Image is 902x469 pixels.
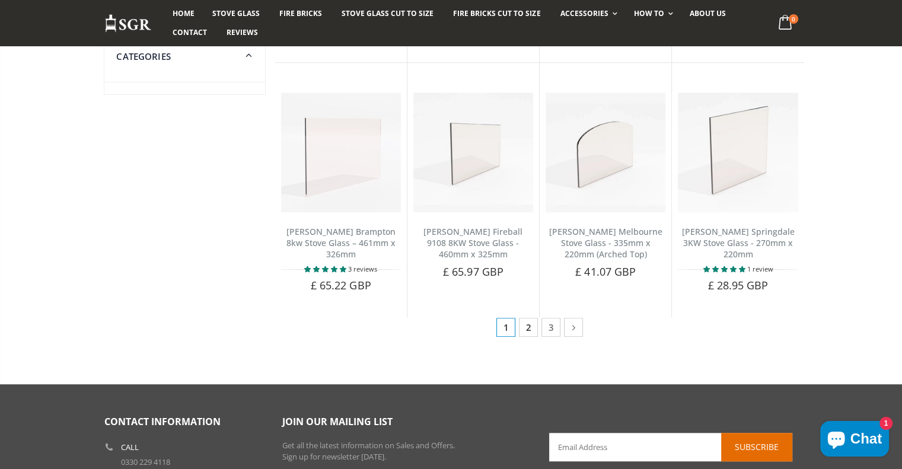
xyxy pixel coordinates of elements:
a: Fire Bricks [270,4,331,23]
img: Stove Glass Replacement [104,14,152,33]
img: Burley Brampton 8kw replacement stove glass [281,92,401,212]
span: £ 65.97 GBP [443,264,503,279]
span: Reviews [227,27,258,37]
span: Home [173,8,195,18]
span: Contact [173,27,207,37]
span: About us [690,8,726,18]
a: Reviews [218,23,267,42]
span: 5.00 stars [703,264,747,273]
a: 0330 229 4118 [121,457,170,467]
span: 1 [496,318,515,337]
a: Stove Glass [203,4,269,23]
span: 0 [789,14,798,24]
input: Email Address [549,433,792,461]
span: Stove Glass [212,8,260,18]
a: Contact [164,23,216,42]
a: 0 [773,12,798,35]
span: How To [634,8,664,18]
p: Get all the latest information on Sales and Offers. Sign up for newsletter [DATE]. [282,440,531,463]
button: Subscribe [721,433,792,461]
a: [PERSON_NAME] Brampton 8kw Stove Glass – 461mm x 326mm [286,226,396,260]
span: Categories [116,50,171,62]
span: £ 41.07 GBP [575,264,636,279]
img: Burley Medbourne arched top stove glass [546,92,665,212]
span: £ 28.95 GBP [707,278,768,292]
span: 1 review [747,264,773,273]
a: 2 [519,318,538,337]
span: Fire Bricks [279,8,322,18]
span: Contact Information [104,415,221,428]
a: Home [164,4,203,23]
a: Stove Glass Cut To Size [333,4,442,23]
span: Fire Bricks Cut To Size [453,8,540,18]
span: 3 reviews [348,264,377,273]
span: Join our mailing list [282,415,393,428]
span: Stove Glass Cut To Size [342,8,434,18]
b: Call [121,444,139,451]
span: 5.00 stars [304,264,348,273]
a: How To [625,4,679,23]
a: [PERSON_NAME] Melbourne Stove Glass - 335mm x 220mm (Arched Top) [549,226,662,260]
img: Burley Fireball 9108 8KW Stove Glass [413,92,533,212]
a: 3 [541,318,560,337]
a: [PERSON_NAME] Springdale 3KW Stove Glass - 270mm x 220mm [681,226,794,260]
span: £ 65.22 GBP [311,278,371,292]
inbox-online-store-chat: Shopify online store chat [817,421,893,460]
a: Accessories [551,4,623,23]
img: Burley Springdale 3KW Stove Glass [678,92,798,212]
a: Fire Bricks Cut To Size [444,4,549,23]
a: About us [681,4,735,23]
span: Accessories [560,8,608,18]
a: [PERSON_NAME] Fireball 9108 8KW Stove Glass - 460mm x 325mm [423,226,522,260]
